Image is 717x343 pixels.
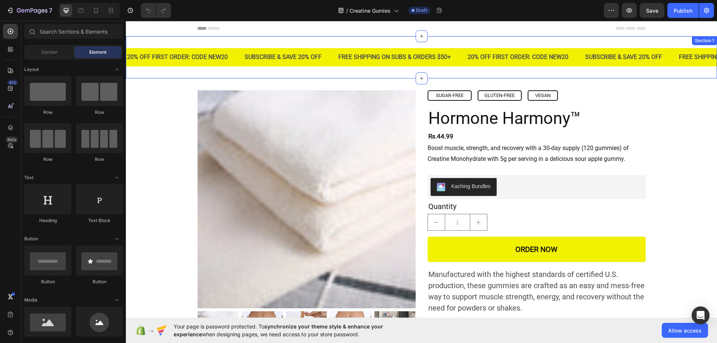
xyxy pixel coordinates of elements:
h2: Hormone Harmony™ [302,86,520,109]
div: Beta [6,137,18,143]
div: Button [76,278,123,285]
div: Heading [24,217,71,224]
button: 7 [3,3,56,18]
div: Text Block [76,217,123,224]
div: Quantity [302,178,520,193]
button: <p>SUGAR-FREE</p> [302,69,346,80]
div: Row [76,109,123,116]
p: SUBSCRIBE & SAVE 20% OFF [459,31,536,42]
span: Creatine Gumies [350,7,391,15]
p: VEGAN [409,72,425,78]
div: 450 [7,79,18,85]
div: Open Intercom Messenger [692,306,710,324]
p: FREE SHIPPING ON SUBS & ORDERS $50+ [553,31,665,42]
span: Save [646,7,658,14]
button: <p>VEGAN</p> [402,69,432,80]
button: Kaching Bundles [305,157,371,175]
button: increment [344,193,361,209]
input: quantity [319,193,344,209]
div: Row [24,156,71,163]
p: ORDER NOW [389,222,432,235]
span: Toggle open [111,294,123,306]
img: KachingBundles.png [311,162,320,171]
p: 7 [49,6,52,15]
span: Allow access [668,327,702,334]
span: Element [89,49,106,56]
span: Text [24,174,34,181]
button: <p>ORDER NOW</p> [302,216,520,241]
input: Search Sections & Elements [24,24,123,39]
button: Allow access [662,323,708,338]
button: <p>GLUTEN-FREE</p> [352,69,396,80]
button: decrement [302,193,319,209]
p: SUGAR-FREE [310,72,338,78]
div: Row [76,156,123,163]
div: Undo/Redo [141,3,171,18]
span: Your page is password protected. To when designing pages, we need access to your store password. [174,322,412,338]
span: Draft [416,7,427,14]
span: Media [24,297,37,303]
div: Kaching Bundles [326,162,365,169]
div: Row [24,109,71,116]
iframe: To enrich screen reader interactions, please activate Accessibility in Grammarly extension settings [126,21,717,318]
p: Manufactured with the highest standards of certified U.S. production, these gummies are crafted a... [302,248,519,304]
div: Section 1 [568,16,590,23]
span: synchronize your theme style & enhance your experience [174,323,383,337]
span: Layout [24,66,39,73]
span: Section [41,49,58,56]
span: Toggle open [111,233,123,245]
p: GLUTEN-FREE [358,72,389,78]
p: FREE SHIPPING ON SUBS & ORDERS $50+ [212,31,325,42]
span: Toggle open [111,172,123,184]
span: Button [24,236,38,242]
div: Publish [674,7,692,15]
div: Button [24,278,71,285]
span: / [346,7,348,15]
button: Save [640,3,664,18]
button: Publish [667,3,699,18]
p: Boost muscle, strength, and recovery with a 30-day supply (120 gummies) of Creatine Monohydrate w... [302,124,503,141]
p: 20% OFF FIRST ORDER: CODE NEW20 [342,31,443,42]
div: Rs.44.99 [302,109,328,122]
span: Toggle open [111,63,123,75]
